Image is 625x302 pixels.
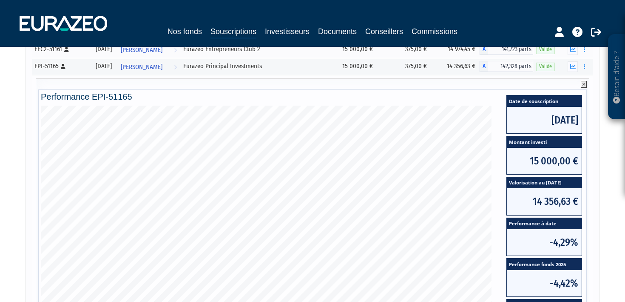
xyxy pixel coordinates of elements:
div: [DATE] [94,62,114,71]
span: [DATE] [507,107,582,133]
span: -4,42% [507,270,582,296]
a: Commissions [412,26,457,37]
h4: Performance EPI-51165 [41,92,584,101]
div: Eurazeo Entrepreneurs Club 2 [183,45,325,54]
p: Besoin d'aide ? [612,39,622,115]
a: [PERSON_NAME] [117,58,180,75]
span: A [480,61,488,72]
span: Valide [536,63,555,71]
span: Montant investi [507,136,582,148]
i: [Français] Personne physique [64,47,69,52]
div: A - Eurazeo Principal Investments [480,61,533,72]
a: Souscriptions [210,26,256,39]
div: A - Eurazeo Entrepreneurs Club 2 [480,44,533,55]
i: Voir l'investisseur [174,59,177,75]
span: Performance fonds 2025 [507,259,582,270]
span: Date de souscription [507,95,582,107]
div: [DATE] [94,45,114,54]
a: Investisseurs [265,26,310,37]
span: 14 356,63 € [507,188,582,215]
div: EEC2-51161 [34,45,88,54]
span: [PERSON_NAME] [121,59,162,75]
span: Performance à date [507,218,582,230]
td: 375,00 € [377,58,431,75]
span: 15 000,00 € [507,148,582,174]
a: Conseillers [365,26,403,37]
span: 141,723 parts [488,44,533,55]
span: Valorisation au [DATE] [507,177,582,189]
span: 142,328 parts [488,61,533,72]
img: 1732889491-logotype_eurazeo_blanc_rvb.png [20,16,107,31]
i: Voir l'investisseur [174,42,177,58]
div: EPI-51165 [34,62,88,71]
i: [Français] Personne physique [61,64,65,69]
span: Valide [536,46,555,54]
span: [PERSON_NAME] [121,42,162,58]
td: 14 356,63 € [431,58,480,75]
td: 375,00 € [377,41,431,58]
span: A [480,44,488,55]
span: -4,29% [507,229,582,256]
td: 15 000,00 € [328,41,377,58]
a: Documents [318,26,357,37]
div: Eurazeo Principal Investments [183,62,325,71]
td: 14 974,45 € [431,41,480,58]
a: Nos fonds [168,26,202,37]
td: 15 000,00 € [328,58,377,75]
a: [PERSON_NAME] [117,41,180,58]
